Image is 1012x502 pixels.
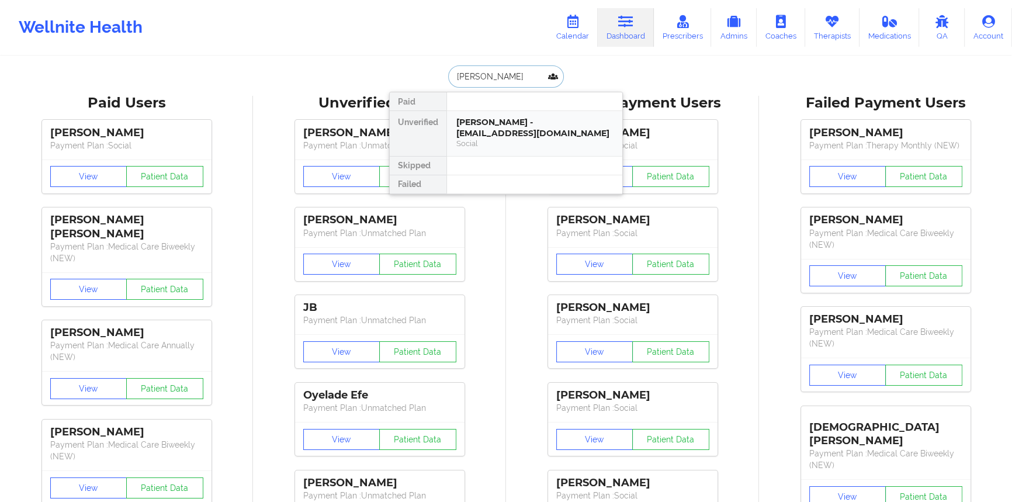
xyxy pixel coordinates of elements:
[50,439,203,462] p: Payment Plan : Medical Care Biweekly (NEW)
[261,94,498,112] div: Unverified Users
[556,341,633,362] button: View
[556,476,709,490] div: [PERSON_NAME]
[456,117,613,139] div: [PERSON_NAME] - [EMAIL_ADDRESS][DOMAIN_NAME]
[556,314,709,326] p: Payment Plan : Social
[556,402,709,414] p: Payment Plan : Social
[379,166,456,187] button: Patient Data
[126,378,203,399] button: Patient Data
[303,402,456,414] p: Payment Plan : Unmatched Plan
[456,139,613,148] div: Social
[556,490,709,501] p: Payment Plan : Social
[919,8,965,47] a: QA
[50,166,127,187] button: View
[303,140,456,151] p: Payment Plan : Unmatched Plan
[632,254,709,275] button: Patient Data
[632,166,709,187] button: Patient Data
[885,365,962,386] button: Patient Data
[50,140,203,151] p: Payment Plan : Social
[303,301,456,314] div: JB
[556,254,633,275] button: View
[767,94,1004,112] div: Failed Payment Users
[809,365,886,386] button: View
[556,126,709,140] div: [PERSON_NAME]
[303,490,456,501] p: Payment Plan : Unmatched Plan
[757,8,805,47] a: Coaches
[303,476,456,490] div: [PERSON_NAME]
[809,213,962,227] div: [PERSON_NAME]
[126,166,203,187] button: Patient Data
[598,8,654,47] a: Dashboard
[303,429,380,450] button: View
[390,175,446,194] div: Failed
[556,227,709,239] p: Payment Plan : Social
[654,8,712,47] a: Prescribers
[50,126,203,140] div: [PERSON_NAME]
[809,140,962,151] p: Payment Plan : Therapy Monthly (NEW)
[556,389,709,402] div: [PERSON_NAME]
[303,314,456,326] p: Payment Plan : Unmatched Plan
[50,326,203,340] div: [PERSON_NAME]
[126,279,203,300] button: Patient Data
[556,140,709,151] p: Payment Plan : Social
[50,213,203,240] div: [PERSON_NAME] [PERSON_NAME]
[50,340,203,363] p: Payment Plan : Medical Care Annually (NEW)
[50,241,203,264] p: Payment Plan : Medical Care Biweekly (NEW)
[390,111,446,157] div: Unverified
[556,429,633,450] button: View
[809,126,962,140] div: [PERSON_NAME]
[50,378,127,399] button: View
[885,265,962,286] button: Patient Data
[711,8,757,47] a: Admins
[809,313,962,326] div: [PERSON_NAME]
[303,213,456,227] div: [PERSON_NAME]
[390,157,446,175] div: Skipped
[379,429,456,450] button: Patient Data
[390,92,446,111] div: Paid
[514,94,751,112] div: Skipped Payment Users
[379,254,456,275] button: Patient Data
[809,166,886,187] button: View
[303,227,456,239] p: Payment Plan : Unmatched Plan
[965,8,1012,47] a: Account
[885,166,962,187] button: Patient Data
[126,477,203,498] button: Patient Data
[303,166,380,187] button: View
[547,8,598,47] a: Calendar
[809,448,962,471] p: Payment Plan : Medical Care Biweekly (NEW)
[809,265,886,286] button: View
[809,412,962,448] div: [DEMOGRAPHIC_DATA][PERSON_NAME]
[809,227,962,251] p: Payment Plan : Medical Care Biweekly (NEW)
[859,8,920,47] a: Medications
[8,94,245,112] div: Paid Users
[50,425,203,439] div: [PERSON_NAME]
[805,8,859,47] a: Therapists
[303,389,456,402] div: Oyelade Efe
[556,301,709,314] div: [PERSON_NAME]
[303,126,456,140] div: [PERSON_NAME]
[632,341,709,362] button: Patient Data
[50,279,127,300] button: View
[379,341,456,362] button: Patient Data
[632,429,709,450] button: Patient Data
[50,477,127,498] button: View
[303,254,380,275] button: View
[303,341,380,362] button: View
[809,326,962,349] p: Payment Plan : Medical Care Biweekly (NEW)
[556,213,709,227] div: [PERSON_NAME]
